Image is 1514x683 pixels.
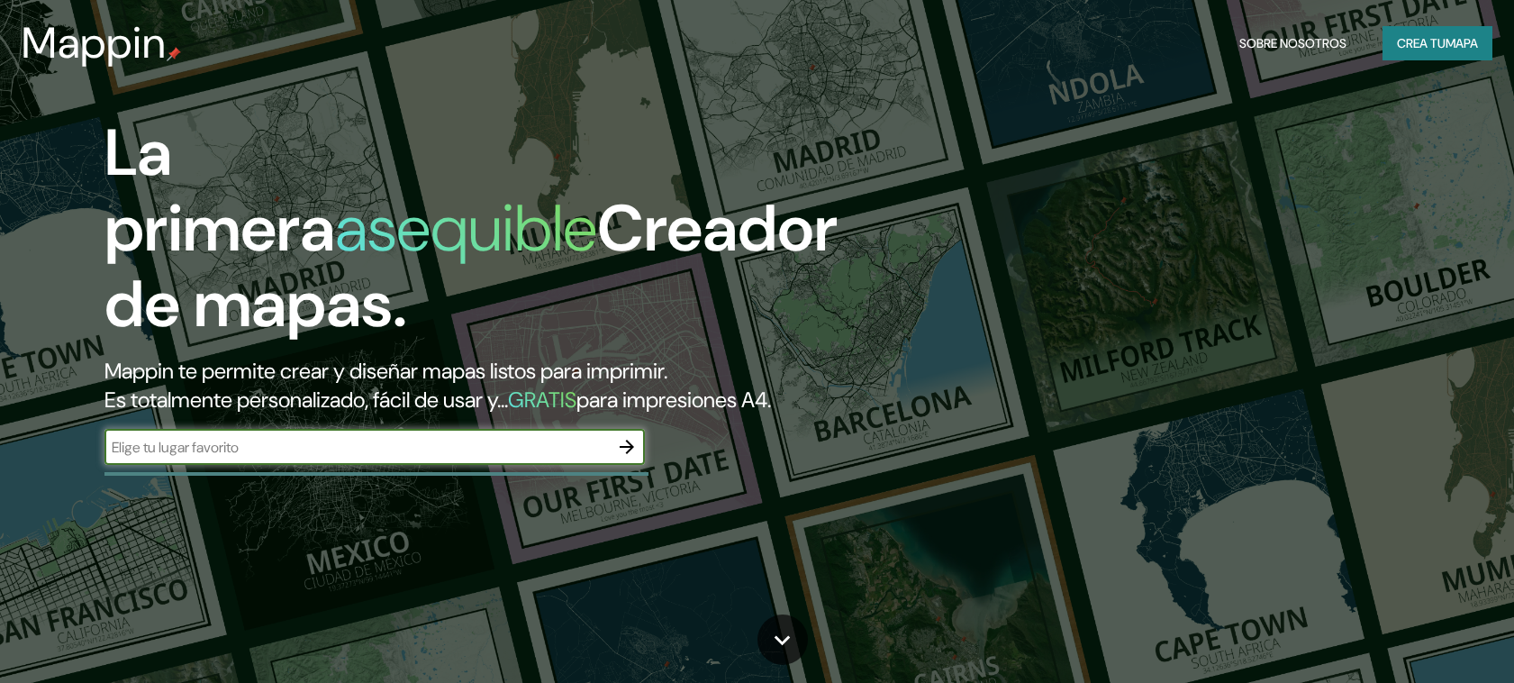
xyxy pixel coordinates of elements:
font: Mappin te permite crear y diseñar mapas listos para imprimir. [104,357,667,385]
font: GRATIS [508,386,576,414]
font: Es totalmente personalizado, fácil de usar y... [104,386,508,414]
font: asequible [335,187,597,270]
font: mapa [1446,35,1478,51]
font: Sobre nosotros [1239,35,1346,51]
button: Sobre nosotros [1232,26,1354,60]
font: Creador de mapas. [104,187,838,346]
font: Mappin [22,14,167,71]
img: pin de mapeo [167,47,181,61]
font: La primera [104,111,335,270]
button: Crea tumapa [1383,26,1492,60]
font: para impresiones A4. [576,386,771,414]
font: Crea tu [1397,35,1446,51]
input: Elige tu lugar favorito [104,437,609,458]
